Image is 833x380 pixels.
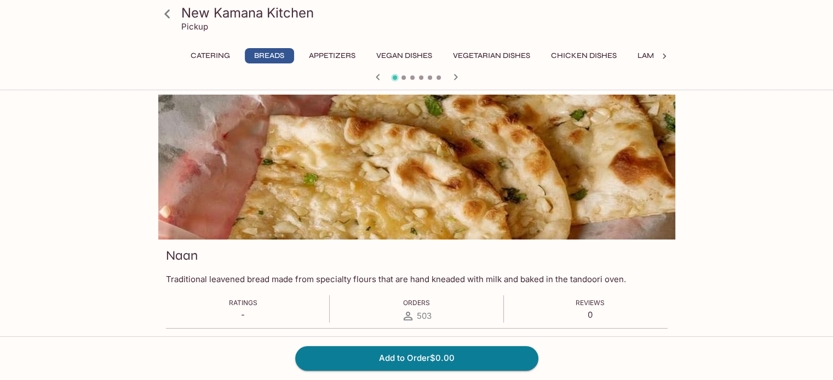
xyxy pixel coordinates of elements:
[370,48,438,63] button: Vegan Dishes
[185,48,236,63] button: Catering
[447,48,536,63] button: Vegetarian Dishes
[229,299,257,307] span: Ratings
[303,48,361,63] button: Appetizers
[545,48,623,63] button: Chicken Dishes
[245,48,294,63] button: Breads
[181,4,671,21] h3: New Kamana Kitchen
[229,309,257,320] p: -
[576,299,605,307] span: Reviews
[158,95,675,239] div: Naan
[181,21,208,32] p: Pickup
[166,247,198,264] h3: Naan
[417,311,432,321] span: 503
[403,299,430,307] span: Orders
[576,309,605,320] p: 0
[295,346,538,370] button: Add to Order$0.00
[631,48,694,63] button: Lamb Dishes
[166,274,668,284] p: Traditional leavened bread made from specialty flours that are hand kneaded with milk and baked i...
